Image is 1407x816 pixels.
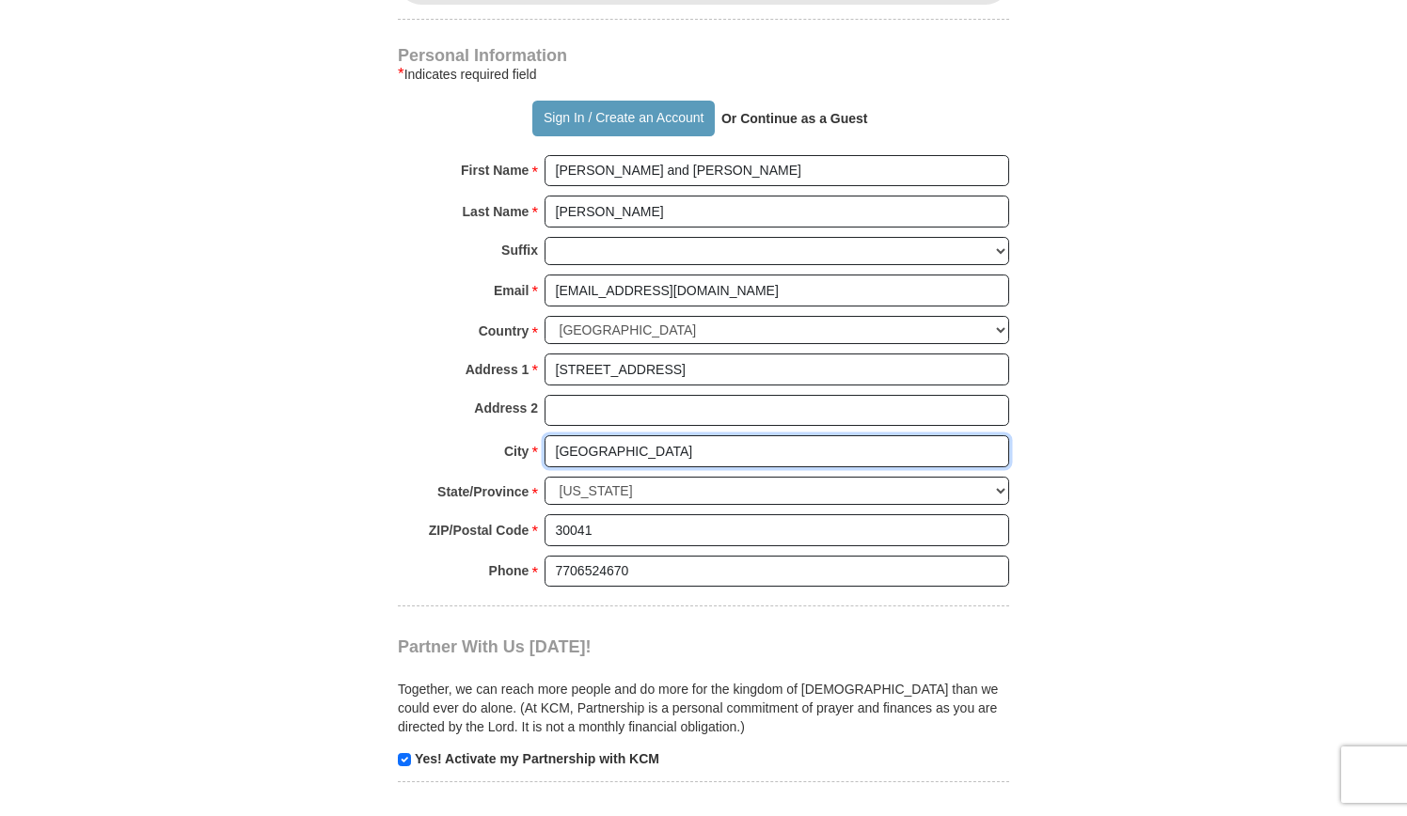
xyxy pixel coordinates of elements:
button: Sign In / Create an Account [532,101,714,136]
strong: State/Province [437,479,529,505]
span: Partner With Us [DATE]! [398,637,592,656]
strong: Address 1 [466,356,530,383]
strong: Phone [489,557,530,584]
strong: City [504,438,529,464]
p: Together, we can reach more people and do more for the kingdom of [DEMOGRAPHIC_DATA] than we coul... [398,680,1009,736]
strong: First Name [461,157,529,183]
strong: Country [479,318,530,344]
div: Indicates required field [398,63,1009,86]
strong: Address 2 [474,395,538,421]
strong: Suffix [501,237,538,263]
strong: Last Name [463,198,530,225]
strong: Or Continue as a Guest [721,111,868,126]
strong: Email [494,277,529,304]
strong: ZIP/Postal Code [429,517,530,543]
h4: Personal Information [398,48,1009,63]
strong: Yes! Activate my Partnership with KCM [415,751,659,766]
